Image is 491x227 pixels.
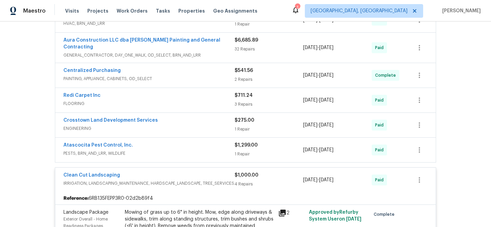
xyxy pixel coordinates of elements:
[63,75,235,82] span: PAINTING, APPLIANCE, CABINETS, OD_SELECT
[63,100,235,107] span: FLOORING
[303,177,333,183] span: -
[303,178,317,182] span: [DATE]
[295,4,300,11] div: 1
[235,93,253,98] span: $711.24
[374,211,397,218] span: Complete
[235,126,303,133] div: 1 Repair
[346,217,361,222] span: [DATE]
[63,150,235,157] span: PESTS, BRN_AND_LRR, WILDLIFE
[375,97,386,104] span: Paid
[235,173,258,178] span: $1,000.00
[213,7,257,14] span: Geo Assignments
[63,52,235,59] span: GENERAL_CONTRACTOR, DAY_ONE_WALK, OD_SELECT, BRN_AND_LRR
[303,45,317,50] span: [DATE]
[63,68,121,73] a: Centralized Purchasing
[311,7,407,14] span: [GEOGRAPHIC_DATA], [GEOGRAPHIC_DATA]
[319,148,333,152] span: [DATE]
[319,123,333,127] span: [DATE]
[235,38,258,43] span: $6,685.89
[319,178,333,182] span: [DATE]
[278,209,305,217] div: 2
[63,195,89,202] b: Reference:
[117,7,148,14] span: Work Orders
[55,192,436,205] div: 6RB135FEPP3R0-02d2b89f4
[375,44,386,51] span: Paid
[375,147,386,153] span: Paid
[235,181,303,187] div: 4 Repairs
[63,20,235,27] span: HVAC, BRN_AND_LRR
[375,122,386,128] span: Paid
[235,101,303,108] div: 3 Repairs
[303,148,317,152] span: [DATE]
[303,73,317,78] span: [DATE]
[309,210,361,222] span: Approved by Refurby System User on
[235,46,303,52] div: 32 Repairs
[303,44,333,51] span: -
[440,7,481,14] span: [PERSON_NAME]
[319,98,333,103] span: [DATE]
[87,7,108,14] span: Projects
[235,21,303,28] div: 1 Repair
[375,177,386,183] span: Paid
[303,147,333,153] span: -
[63,118,158,123] a: Crosstown Land Development Services
[63,173,120,178] a: Clean Cut Landscaping
[178,7,205,14] span: Properties
[303,72,333,79] span: -
[63,180,235,187] span: IRRIGATION, LANDSCAPING_MAINTENANCE, HARDSCAPE_LANDSCAPE, TREE_SERVICES
[23,7,46,14] span: Maestro
[303,98,317,103] span: [DATE]
[156,9,170,13] span: Tasks
[303,123,317,127] span: [DATE]
[235,76,303,83] div: 2 Repairs
[63,210,108,215] span: Landscape Package
[319,45,333,50] span: [DATE]
[319,73,333,78] span: [DATE]
[235,143,258,148] span: $1,299.00
[63,93,101,98] a: Redi Carpet Inc
[303,97,333,104] span: -
[235,151,303,157] div: 1 Repair
[63,143,133,148] a: Atascocita Pest Control, Inc.
[303,122,333,128] span: -
[235,68,253,73] span: $541.56
[235,118,254,123] span: $275.00
[63,125,235,132] span: ENGINEERING
[375,72,399,79] span: Complete
[65,7,79,14] span: Visits
[63,38,220,49] a: Aura Construction LLC dba [PERSON_NAME] Painting and General Contracting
